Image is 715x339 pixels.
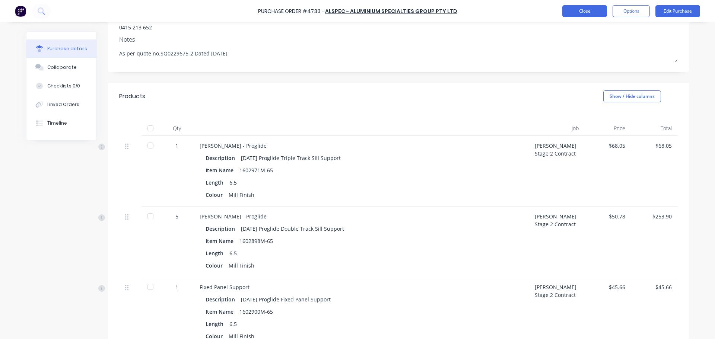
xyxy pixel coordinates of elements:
div: [DATE] Proglide Double Track Sill Support [241,223,344,234]
button: Options [613,5,650,17]
div: $50.78 [591,212,625,220]
div: Colour [206,189,229,200]
div: 6.5 [229,319,237,329]
div: Description [206,223,241,234]
div: [PERSON_NAME] Stage 2 Contract [529,136,585,207]
div: Item Name [206,236,239,246]
button: Collaborate [26,58,96,77]
div: Item Name [206,165,239,176]
div: Mill Finish [229,189,254,200]
div: Description [206,153,241,163]
div: Length [206,248,229,259]
button: Close [562,5,607,17]
div: 0415 213 652 [119,23,165,31]
button: Linked Orders [26,95,96,114]
div: Length [206,319,229,329]
button: Timeline [26,114,96,132]
div: Fixed Panel Support [200,283,523,291]
div: Checklists 0/0 [47,83,80,89]
div: Collaborate [47,64,77,71]
a: Alspec - Aluminium Specialties Group Pty Ltd [325,7,457,15]
div: [DATE] Proglide Fixed Panel Support [241,294,331,305]
div: [PERSON_NAME] Stage 2 Contract [529,207,585,277]
div: [PERSON_NAME] - Proglide [200,142,523,150]
div: Job [529,121,585,136]
div: Purchase details [47,45,87,52]
div: 1602898M-65 [239,236,273,246]
button: Purchase details [26,39,96,58]
div: 1602971M-65 [239,165,273,176]
div: Description [206,294,241,305]
div: 1 [166,142,188,150]
div: Length [206,177,229,188]
div: Qty [160,121,194,136]
div: Item Name [206,306,239,317]
div: Total [631,121,678,136]
div: Linked Orders [47,101,79,108]
div: Products [119,92,145,101]
div: 5 [166,212,188,220]
div: Notes [119,35,678,44]
div: [DATE] Proglide Triple Track Sill Support [241,153,341,163]
div: Purchase Order #4733 - [258,7,324,15]
div: 6.5 [229,177,237,188]
div: Price [585,121,631,136]
img: Factory [15,6,26,17]
button: Show / Hide columns [603,90,661,102]
button: Checklists 0/0 [26,77,96,95]
div: $45.66 [591,283,625,291]
div: 1 [166,283,188,291]
div: $253.90 [637,212,672,220]
div: 1602900M-65 [239,306,273,317]
div: $45.66 [637,283,672,291]
div: 6.5 [229,248,237,259]
div: $68.05 [637,142,672,150]
div: Timeline [47,120,67,127]
div: Mill Finish [229,260,254,271]
button: Edit Purchase [655,5,700,17]
div: Colour [206,260,229,271]
textarea: As per quote no.SQ0229675-2 Dated [DATE] [119,46,678,63]
div: [PERSON_NAME] - Proglide [200,212,523,220]
div: $68.05 [591,142,625,150]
